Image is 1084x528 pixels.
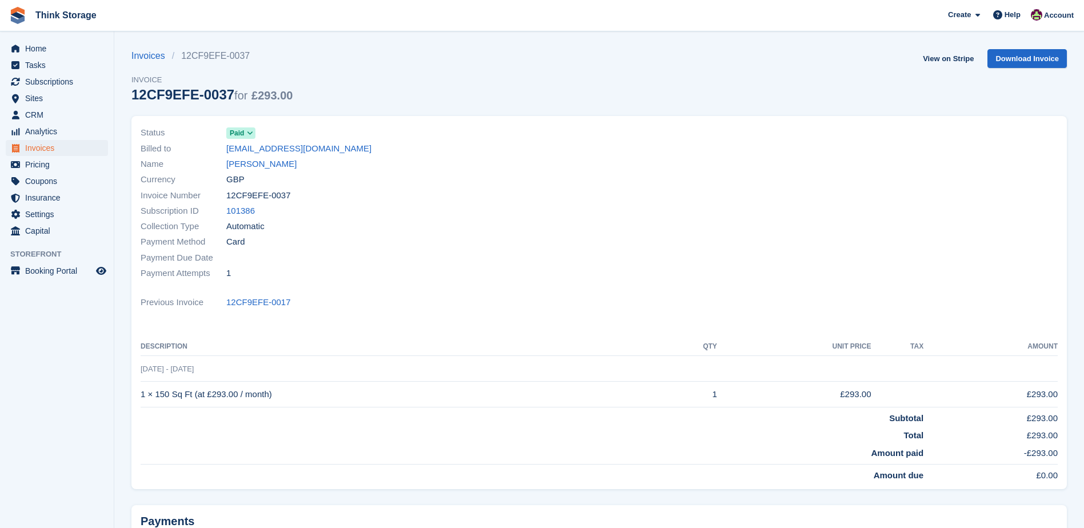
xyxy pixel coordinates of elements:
th: Amount [923,338,1058,356]
td: 1 × 150 Sq Ft (at £293.00 / month) [141,382,661,407]
a: menu [6,190,108,206]
strong: Amount due [874,470,924,480]
span: Invoice [131,74,293,86]
a: menu [6,57,108,73]
span: Payment Due Date [141,251,226,265]
span: [DATE] - [DATE] [141,365,194,373]
span: £293.00 [251,89,293,102]
span: Payment Attempts [141,267,226,280]
td: £293.00 [923,425,1058,442]
a: menu [6,123,108,139]
a: Paid [226,126,255,139]
a: 12CF9EFE-0017 [226,296,291,309]
span: Name [141,158,226,171]
th: QTY [661,338,717,356]
strong: Amount paid [871,448,923,458]
span: Storefront [10,249,114,260]
img: Donna [1031,9,1042,21]
td: 1 [661,382,717,407]
span: Analytics [25,123,94,139]
a: [EMAIL_ADDRESS][DOMAIN_NAME] [226,142,371,155]
th: Tax [871,338,924,356]
span: GBP [226,173,245,186]
span: Currency [141,173,226,186]
span: Billed to [141,142,226,155]
a: menu [6,206,108,222]
a: View on Stripe [918,49,978,68]
a: [PERSON_NAME] [226,158,297,171]
a: menu [6,263,108,279]
span: Card [226,235,245,249]
span: CRM [25,107,94,123]
span: Create [948,9,971,21]
span: Capital [25,223,94,239]
span: Booking Portal [25,263,94,279]
td: £293.00 [923,407,1058,425]
strong: Subtotal [889,413,923,423]
span: Tasks [25,57,94,73]
a: menu [6,173,108,189]
span: Paid [230,128,244,138]
a: menu [6,107,108,123]
span: Account [1044,10,1074,21]
span: Subscription ID [141,205,226,218]
img: stora-icon-8386f47178a22dfd0bd8f6a31ec36ba5ce8667c1dd55bd0f319d3a0aa187defe.svg [9,7,26,24]
a: Preview store [94,264,108,278]
a: menu [6,74,108,90]
th: Unit Price [717,338,871,356]
span: Coupons [25,173,94,189]
nav: breadcrumbs [131,49,293,63]
span: Insurance [25,190,94,206]
span: Help [1005,9,1021,21]
span: Invoices [25,140,94,156]
span: Status [141,126,226,139]
span: Sites [25,90,94,106]
strong: Total [903,430,923,440]
a: Think Storage [31,6,101,25]
a: menu [6,90,108,106]
td: £293.00 [717,382,871,407]
span: Subscriptions [25,74,94,90]
td: -£293.00 [923,442,1058,465]
span: Pricing [25,157,94,173]
a: menu [6,41,108,57]
span: Settings [25,206,94,222]
span: Previous Invoice [141,296,226,309]
div: 12CF9EFE-0037 [131,87,293,102]
span: Invoice Number [141,189,226,202]
span: Payment Method [141,235,226,249]
td: £293.00 [923,382,1058,407]
span: Automatic [226,220,265,233]
span: Collection Type [141,220,226,233]
th: Description [141,338,661,356]
a: 101386 [226,205,255,218]
a: Invoices [131,49,172,63]
a: menu [6,157,108,173]
span: for [234,89,247,102]
span: Home [25,41,94,57]
span: 12CF9EFE-0037 [226,189,291,202]
span: 1 [226,267,231,280]
td: £0.00 [923,465,1058,482]
a: Download Invoice [987,49,1067,68]
a: menu [6,140,108,156]
a: menu [6,223,108,239]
